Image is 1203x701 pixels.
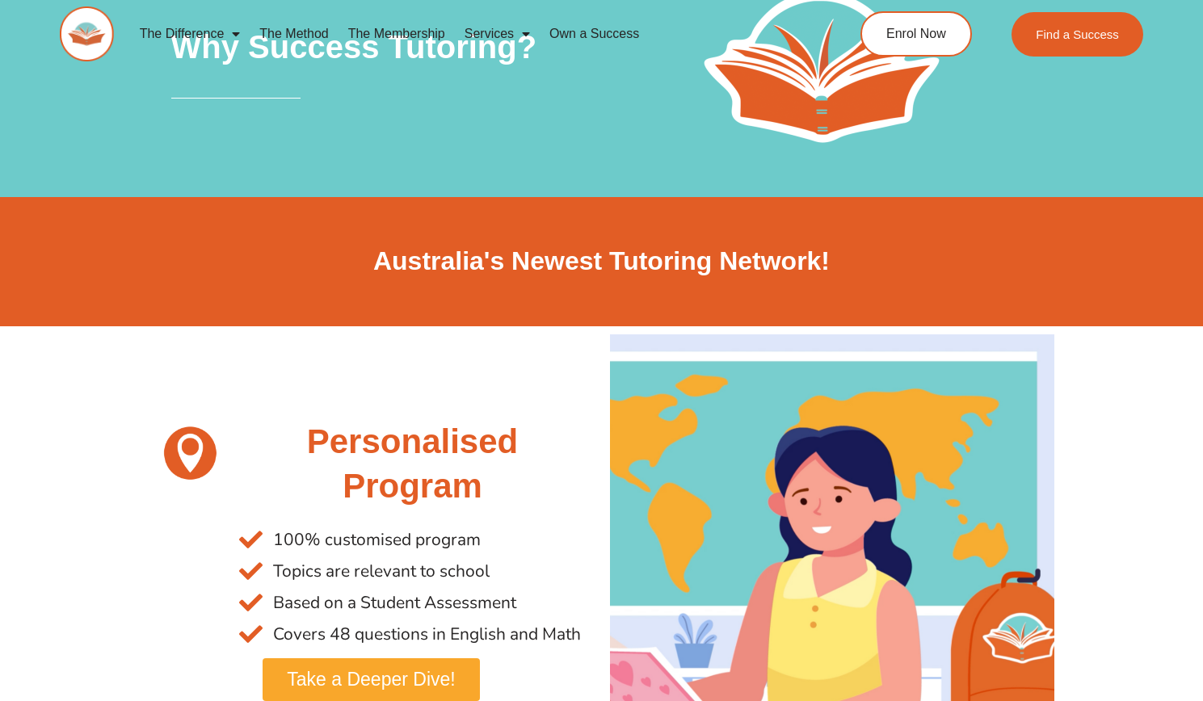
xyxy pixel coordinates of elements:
a: Own a Success [540,15,649,52]
a: The Method [250,15,338,52]
h2: Australia's Newest Tutoring Network! [149,245,1054,279]
span: Covers 48 questions in English and Math [269,619,581,650]
nav: Menu [130,15,799,52]
a: Find a Success [1012,12,1143,57]
a: Services [455,15,540,52]
span: 100% customised program [269,524,481,556]
a: Enrol Now [860,11,972,57]
span: Based on a Student Assessment [269,587,516,619]
h2: Personalised Program [239,420,585,508]
span: Find a Success [1036,28,1119,40]
a: The Difference [130,15,250,52]
a: The Membership [339,15,455,52]
span: Take a Deeper Dive! [287,670,455,689]
span: Enrol Now [886,27,946,40]
span: Topics are relevant to school [269,556,490,587]
a: Take a Deeper Dive! [263,658,479,701]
